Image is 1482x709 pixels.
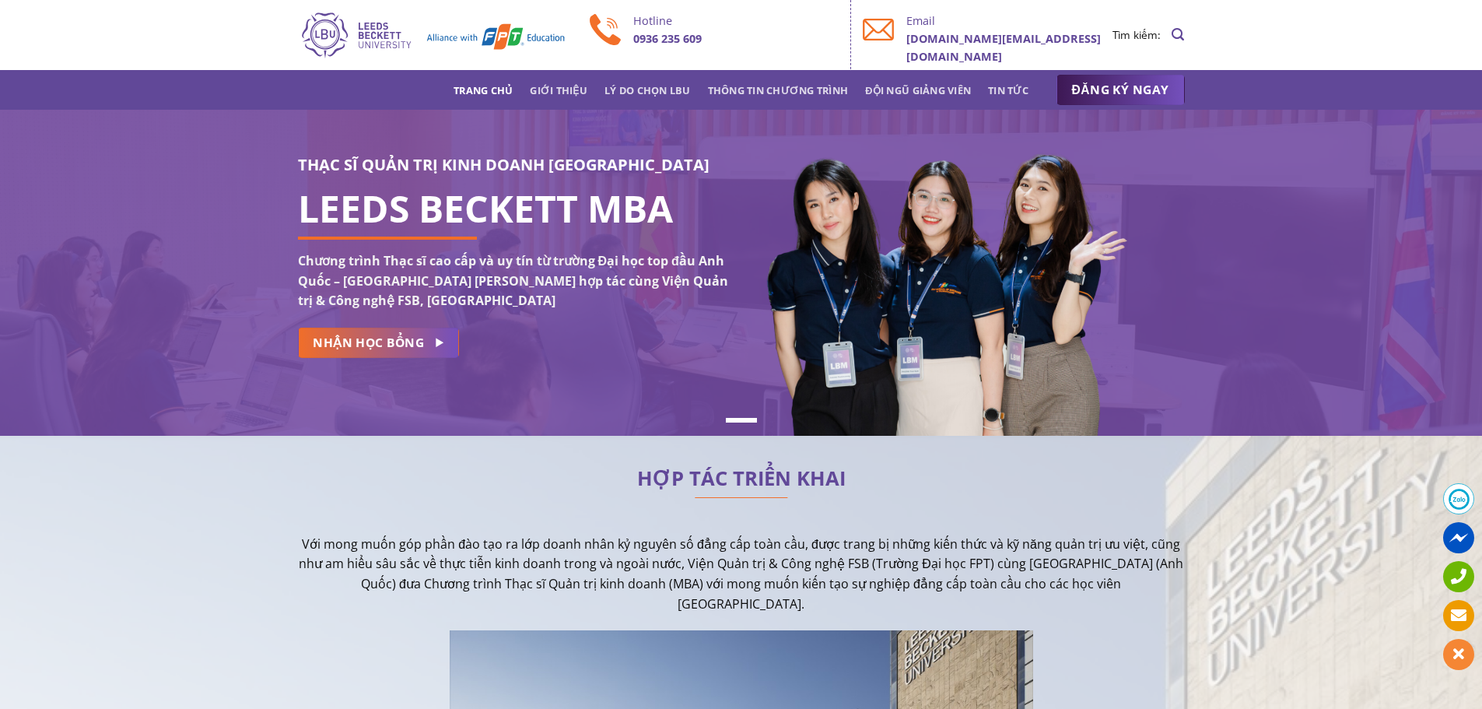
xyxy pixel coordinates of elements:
[726,418,757,423] li: Page dot 1
[988,76,1028,104] a: Tin tức
[906,31,1101,64] b: [DOMAIN_NAME][EMAIL_ADDRESS][DOMAIN_NAME]
[1056,75,1185,106] a: ĐĂNG KÝ NGAY
[633,12,839,30] p: Hotline
[298,252,728,309] strong: Chương trình Thạc sĩ cao cấp và uy tín từ trường Đại học top đầu Anh Quốc – [GEOGRAPHIC_DATA] [PE...
[298,471,1185,486] h2: HỢP TÁC TRIỂN KHAI
[1172,19,1184,50] a: Search
[313,333,424,353] span: NHẬN HỌC BỔNG
[604,76,691,104] a: Lý do chọn LBU
[865,76,971,104] a: Đội ngũ giảng viên
[633,31,702,46] b: 0936 235 609
[298,535,1185,614] p: Với mong muốn góp phần đào tạo ra lớp doanh nhân kỷ nguyên số đẳng cấp toàn cầu, được trang bị nh...
[1112,26,1161,44] li: Tìm kiếm:
[298,10,566,60] img: Thạc sĩ Quản trị kinh doanh Quốc tế
[708,76,849,104] a: Thông tin chương trình
[695,497,788,499] img: line-lbu.jpg
[298,199,730,218] h1: LEEDS BECKETT MBA
[530,76,587,104] a: Giới thiệu
[454,76,513,104] a: Trang chủ
[1072,80,1169,100] span: ĐĂNG KÝ NGAY
[906,12,1112,30] p: Email
[298,153,730,177] h3: THẠC SĨ QUẢN TRỊ KINH DOANH [GEOGRAPHIC_DATA]
[298,328,459,358] a: NHẬN HỌC BỔNG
